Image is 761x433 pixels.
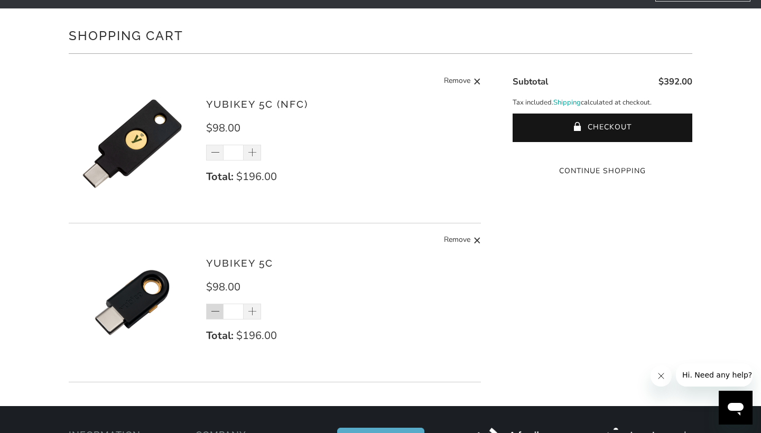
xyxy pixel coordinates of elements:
[444,234,470,247] span: Remove
[206,328,234,343] strong: Total:
[513,114,692,142] button: Checkout
[206,257,273,269] a: YubiKey 5C
[513,97,692,108] p: Tax included. calculated at checkout.
[444,234,481,247] a: Remove
[236,328,277,343] span: $196.00
[444,75,470,88] span: Remove
[69,24,692,45] h1: Shopping Cart
[206,280,240,294] span: $98.00
[236,170,277,184] span: $196.00
[651,365,672,387] iframe: Close message
[444,75,481,88] a: Remove
[206,170,234,184] strong: Total:
[69,239,196,366] img: YubiKey 5C
[513,76,548,88] span: Subtotal
[206,98,308,110] a: YubiKey 5C (NFC)
[676,363,753,387] iframe: Message from company
[719,391,753,425] iframe: Button to launch messaging window
[206,121,240,135] span: $98.00
[553,97,581,108] a: Shipping
[513,165,692,177] a: Continue Shopping
[658,76,692,88] span: $392.00
[69,80,196,207] img: YubiKey 5C (NFC)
